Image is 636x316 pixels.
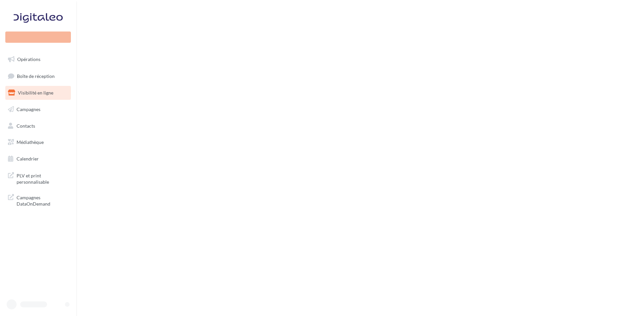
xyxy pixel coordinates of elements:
[5,32,71,43] div: Nouvelle campagne
[17,171,68,185] span: PLV et print personnalisable
[4,152,72,166] a: Calendrier
[4,52,72,66] a: Opérations
[17,56,40,62] span: Opérations
[17,156,39,161] span: Calendrier
[17,106,40,112] span: Campagnes
[17,193,68,207] span: Campagnes DataOnDemand
[18,90,53,95] span: Visibilité en ligne
[4,135,72,149] a: Médiathèque
[4,69,72,83] a: Boîte de réception
[17,123,35,128] span: Contacts
[17,73,55,79] span: Boîte de réception
[4,86,72,100] a: Visibilité en ligne
[4,190,72,210] a: Campagnes DataOnDemand
[4,119,72,133] a: Contacts
[4,102,72,116] a: Campagnes
[4,168,72,188] a: PLV et print personnalisable
[17,139,44,145] span: Médiathèque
